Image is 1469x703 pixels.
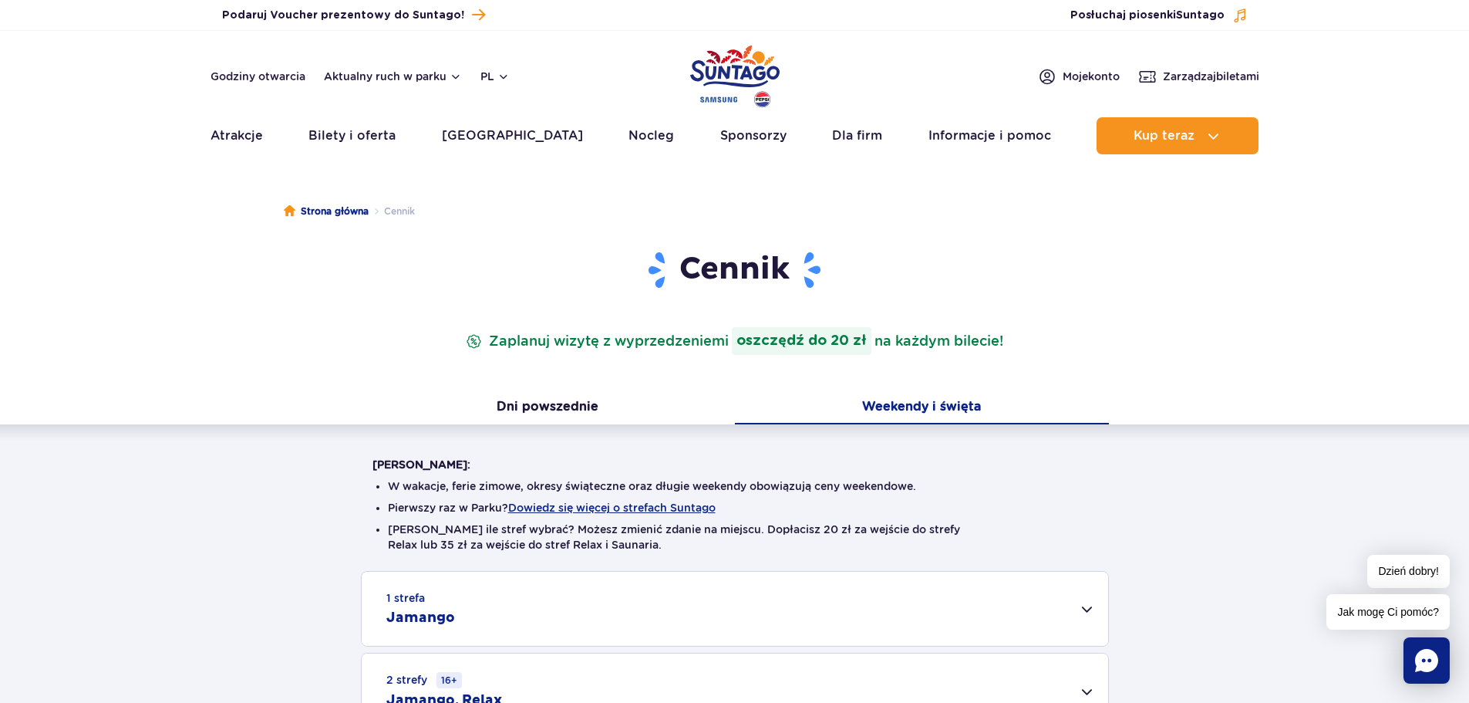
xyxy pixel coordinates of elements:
[324,70,462,83] button: Aktualny ruch w parku
[1097,117,1258,154] button: Kup teraz
[1134,129,1194,143] span: Kup teraz
[1163,69,1259,84] span: Zarządzaj biletami
[211,69,305,84] a: Godziny otwarcia
[442,117,583,154] a: [GEOGRAPHIC_DATA]
[1063,69,1120,84] span: Moje konto
[369,204,415,219] li: Cennik
[372,458,470,471] strong: [PERSON_NAME]:
[386,590,425,606] small: 1 strefa
[211,117,263,154] a: Atrakcje
[386,609,455,627] h2: Jamango
[436,672,462,688] small: 16+
[463,327,1006,355] p: Zaplanuj wizytę z wyprzedzeniem na każdym bilecie!
[284,204,369,219] a: Strona główna
[308,117,396,154] a: Bilety i oferta
[388,500,1082,515] li: Pierwszy raz w Parku?
[222,5,485,25] a: Podaruj Voucher prezentowy do Suntago!
[1176,10,1225,21] span: Suntago
[628,117,674,154] a: Nocleg
[690,39,780,110] a: Park of Poland
[1403,637,1450,684] div: Chat
[1367,555,1450,588] span: Dzień dobry!
[361,392,735,424] button: Dni powszednie
[508,502,716,514] button: Dowiedz się więcej o strefach Suntago
[372,250,1097,290] h1: Cennik
[1070,8,1225,23] span: Posłuchaj piosenki
[222,8,464,23] span: Podaruj Voucher prezentowy do Suntago!
[1138,67,1259,86] a: Zarządzajbiletami
[386,672,462,688] small: 2 strefy
[1070,8,1248,23] button: Posłuchaj piosenkiSuntago
[928,117,1051,154] a: Informacje i pomoc
[480,69,510,84] button: pl
[388,478,1082,494] li: W wakacje, ferie zimowe, okresy świąteczne oraz długie weekendy obowiązują ceny weekendowe.
[1038,67,1120,86] a: Mojekonto
[832,117,882,154] a: Dla firm
[735,392,1109,424] button: Weekendy i święta
[720,117,787,154] a: Sponsorzy
[388,522,1082,553] li: [PERSON_NAME] ile stref wybrać? Możesz zmienić zdanie na miejscu. Dopłacisz 20 zł za wejście do s...
[1326,594,1450,630] span: Jak mogę Ci pomóc?
[732,327,871,355] strong: oszczędź do 20 zł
